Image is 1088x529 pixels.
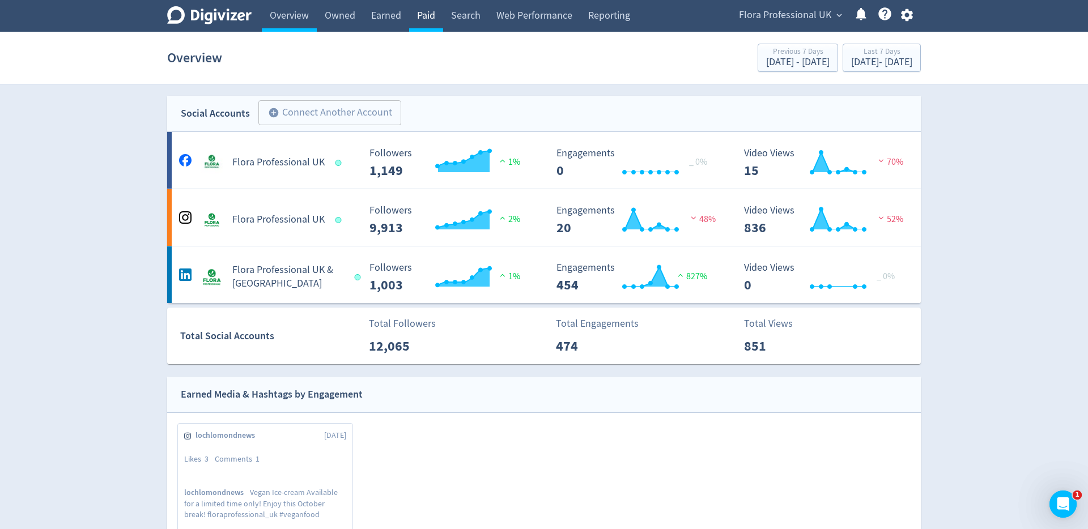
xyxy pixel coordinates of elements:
h1: Overview [167,40,222,76]
div: [DATE] - [DATE] [766,57,830,67]
img: positive-performance.svg [497,156,508,165]
svg: Followers --- [364,262,534,292]
p: 12,065 [369,336,434,356]
span: _ 0% [877,271,895,282]
p: Total Engagements [556,316,639,331]
span: Data last synced: 13 Oct 2025, 11:01am (AEDT) [335,160,345,166]
span: [DATE] [324,430,346,441]
span: 1 [256,454,260,464]
div: Earned Media & Hashtags by Engagement [181,386,363,403]
p: Vegan Ice-cream Available for a limited time only! Enjoy this October break! floraprofessional_uk... [184,487,346,519]
p: 474 [556,336,621,356]
span: 827% [675,271,707,282]
img: negative-performance.svg [875,156,887,165]
div: [DATE] - [DATE] [851,57,912,67]
svg: Engagements 0 [551,148,721,178]
span: add_circle [268,107,279,118]
span: 1% [497,271,520,282]
span: 48% [688,214,716,225]
div: Social Accounts [181,105,250,122]
button: Flora Professional UK [735,6,845,24]
a: Flora Professional UK & Ireland undefinedFlora Professional UK & [GEOGRAPHIC_DATA] Followers --- ... [167,246,921,303]
div: Previous 7 Days [766,48,830,57]
a: Flora Professional UK undefinedFlora Professional UK Followers --- Followers 1,149 1% Engagements... [167,132,921,189]
h5: Flora Professional UK [232,213,325,227]
span: 1% [497,156,520,168]
span: 2% [497,214,520,225]
div: Last 7 Days [851,48,912,57]
h5: Flora Professional UK & [GEOGRAPHIC_DATA] [232,263,344,291]
img: positive-performance.svg [497,214,508,222]
p: Total Views [744,316,809,331]
span: lochlomondnews [184,487,250,498]
span: Flora Professional UK [739,6,831,24]
img: negative-performance.svg [688,214,699,222]
svg: Video Views 0 [738,262,908,292]
img: positive-performance.svg [675,271,686,279]
svg: Video Views 836 [738,205,908,235]
svg: Engagements 20 [551,205,721,235]
svg: Video Views 15 [738,148,908,178]
img: positive-performance.svg [497,271,508,279]
span: 70% [875,156,903,168]
span: lochlomondnews [195,430,261,441]
div: Total Social Accounts [180,328,361,344]
p: 851 [744,336,809,356]
p: Total Followers [369,316,436,331]
span: expand_more [834,10,844,20]
h5: Flora Professional UK [232,156,325,169]
a: Flora Professional UK undefinedFlora Professional UK Followers --- Followers 9,913 2% Engagements... [167,189,921,246]
span: 52% [875,214,903,225]
svg: Followers --- [364,205,534,235]
div: Likes [184,454,215,465]
span: 1 [1073,490,1082,500]
a: Connect Another Account [250,102,401,125]
button: Connect Another Account [258,100,401,125]
iframe: Intercom live chat [1049,490,1077,518]
svg: Engagements 454 [551,262,721,292]
img: Flora Professional UK undefined [201,151,223,174]
svg: Followers --- [364,148,534,178]
button: Last 7 Days[DATE]- [DATE] [843,44,921,72]
img: Flora Professional UK & Ireland undefined [201,266,223,288]
img: negative-performance.svg [875,214,887,222]
img: Flora Professional UK undefined [201,208,223,231]
span: 3 [205,454,209,464]
div: Comments [215,454,266,465]
button: Previous 7 Days[DATE] - [DATE] [758,44,838,72]
span: _ 0% [689,156,707,168]
span: Data last synced: 13 Oct 2025, 11:01am (AEDT) [354,274,364,280]
span: Data last synced: 13 Oct 2025, 11:01am (AEDT) [335,217,345,223]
